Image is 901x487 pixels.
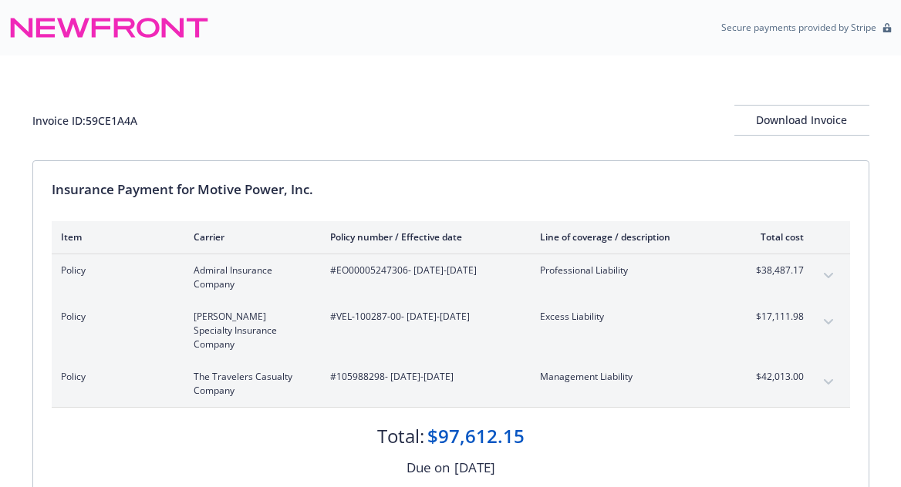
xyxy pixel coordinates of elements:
button: expand content [816,310,841,334]
div: [DATE] [454,458,495,478]
p: Secure payments provided by Stripe [721,21,876,34]
span: $17,111.98 [746,310,804,324]
span: Management Liability [540,370,721,384]
span: #105988298 - [DATE]-[DATE] [330,370,515,384]
span: Excess Liability [540,310,721,324]
span: $42,013.00 [746,370,804,384]
span: Policy [61,370,169,384]
button: expand content [816,264,841,288]
div: Line of coverage / description [540,230,721,243]
span: [PERSON_NAME] Specialty Insurance Company [194,310,305,351]
div: Invoice ID: 59CE1A4A [32,113,137,129]
span: Policy [61,264,169,277]
div: $97,612.15 [427,423,525,449]
div: Due on [407,458,450,478]
button: Download Invoice [734,105,869,136]
div: PolicyAdmiral Insurance Company#EO00005247306- [DATE]-[DATE]Professional Liability$38,487.17expan... [52,254,850,301]
span: Professional Liability [540,264,721,277]
div: Total: [377,423,424,449]
div: Carrier [194,230,305,243]
div: Item [61,230,169,243]
div: Policy number / Effective date [330,230,515,243]
div: PolicyThe Travelers Casualty Company#105988298- [DATE]-[DATE]Management Liability$42,013.00expand... [52,361,850,407]
span: #VEL-100287-00 - [DATE]-[DATE] [330,310,515,324]
span: Admiral Insurance Company [194,264,305,291]
span: The Travelers Casualty Company [194,370,305,398]
div: Policy[PERSON_NAME] Specialty Insurance Company#VEL-100287-00- [DATE]-[DATE]Excess Liability$17,1... [52,301,850,361]
div: Download Invoice [734,106,869,135]
span: $38,487.17 [746,264,804,277]
span: Policy [61,310,169,324]
div: Total cost [746,230,804,243]
span: #EO00005247306 - [DATE]-[DATE] [330,264,515,277]
div: Insurance Payment for Motive Power, Inc. [52,180,850,200]
button: expand content [816,370,841,395]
